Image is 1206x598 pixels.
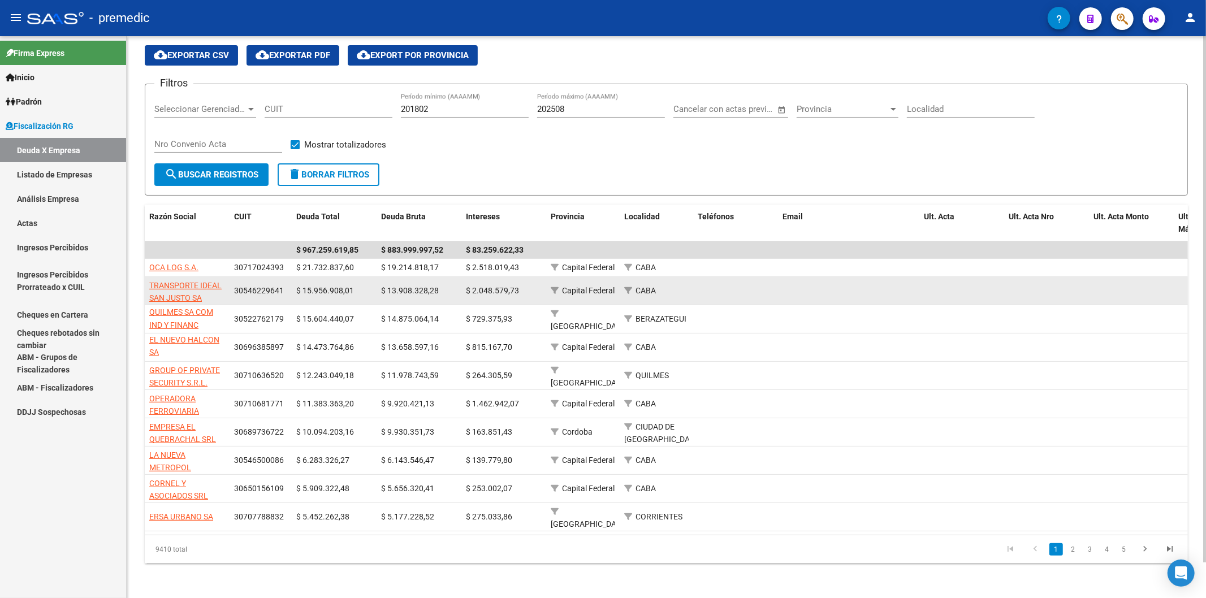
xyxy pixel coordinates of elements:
[1049,543,1063,556] a: 1
[154,75,193,91] h3: Filtros
[154,48,167,62] mat-icon: cloud_download
[381,512,434,521] span: $ 5.177.228,52
[698,212,734,221] span: Teléfonos
[296,371,354,380] span: $ 12.243.049,18
[562,343,615,352] span: Capital Federal
[636,286,656,295] span: CABA
[357,48,370,62] mat-icon: cloud_download
[562,456,615,465] span: Capital Federal
[234,286,284,295] span: 30546229641
[1009,212,1054,221] span: Ult. Acta Nro
[377,205,461,242] datatable-header-cell: Deuda Bruta
[783,212,803,221] span: Email
[1099,540,1116,559] li: page 4
[234,427,284,436] span: 30689736722
[466,343,512,352] span: $ 815.167,70
[381,286,439,295] span: $ 13.908.328,28
[296,399,354,408] span: $ 11.383.363,20
[1083,543,1097,556] a: 3
[6,96,42,108] span: Padrón
[797,104,888,114] span: Provincia
[1183,11,1197,24] mat-icon: person
[89,6,150,31] span: - premedic
[234,484,284,493] span: 30650156109
[1116,540,1132,559] li: page 5
[551,322,627,331] span: [GEOGRAPHIC_DATA]
[466,286,519,295] span: $ 2.048.579,73
[466,484,512,493] span: $ 253.002,07
[562,263,615,272] span: Capital Federal
[636,399,656,408] span: CABA
[636,371,669,380] span: QUILMES
[296,427,354,436] span: $ 10.094.203,16
[546,205,620,242] datatable-header-cell: Provincia
[551,378,627,387] span: [GEOGRAPHIC_DATA]
[636,484,656,493] span: CABA
[381,399,434,408] span: $ 9.920.421,13
[149,422,216,444] span: EMPRESA EL QUEBRACHAL SRL
[296,512,349,521] span: $ 5.452.262,38
[234,371,284,380] span: 30710636520
[1134,543,1156,556] a: go to next page
[1159,543,1181,556] a: go to last page
[154,50,229,60] span: Exportar CSV
[381,245,443,254] span: $ 883.999.997,52
[256,48,269,62] mat-icon: cloud_download
[775,103,788,116] button: Open calendar
[466,456,512,465] span: $ 139.779,80
[292,205,377,242] datatable-header-cell: Deuda Total
[296,343,354,352] span: $ 14.473.764,86
[466,263,519,272] span: $ 2.518.019,43
[624,422,701,457] span: CIUDAD DE [GEOGRAPHIC_DATA] SUR
[562,427,593,436] span: Cordoba
[381,427,434,436] span: $ 9.930.351,73
[149,295,213,330] span: MICRO OMNIBUS QUILMES SA COM IND Y FINANC
[466,314,512,323] span: $ 729.375,93
[466,427,512,436] span: $ 163.851,43
[461,205,546,242] datatable-header-cell: Intereses
[296,212,340,221] span: Deuda Total
[234,456,284,465] span: 30546500086
[6,47,64,59] span: Firma Express
[466,212,500,221] span: Intereses
[145,205,230,242] datatable-header-cell: Razón Social
[154,163,269,186] button: Buscar Registros
[551,212,585,221] span: Provincia
[149,394,202,441] span: OPERADORA FERROVIARIA SOCIEDAD DEL ESTADO
[145,45,238,66] button: Exportar CSV
[381,343,439,352] span: $ 13.658.597,16
[1066,543,1080,556] a: 2
[562,286,615,295] span: Capital Federal
[234,343,284,352] span: 30696385897
[636,456,656,465] span: CABA
[149,366,220,388] span: GROUP OF PRIVATE SECURITY S.R.L.
[381,314,439,323] span: $ 14.875.064,14
[234,512,284,521] span: 30707788832
[149,512,213,521] span: ERSA URBANO SA
[381,456,434,465] span: $ 6.143.546,47
[381,484,434,493] span: $ 5.656.320,41
[149,450,226,537] span: LA NUEVA METROPOL SOCIEDAD ANONIMA DE TRANSPORTE AUTOMOTOR COMERCIAL E [GEOGRAPHIC_DATA]
[165,170,258,180] span: Buscar Registros
[234,314,284,323] span: 30522762179
[296,245,358,254] span: $ 967.259.619,85
[466,371,512,380] span: $ 264.305,59
[636,314,686,323] span: BERAZATEGUI
[466,399,519,408] span: $ 1.462.942,07
[149,479,208,501] span: CORNEL Y ASOCIADOS SRL
[1100,543,1114,556] a: 4
[247,45,339,66] button: Exportar PDF
[256,50,330,60] span: Exportar PDF
[296,263,354,272] span: $ 21.732.837,60
[149,263,198,272] span: OCA LOG S.A.
[288,170,369,180] span: Borrar Filtros
[381,263,439,272] span: $ 19.214.818,17
[234,263,284,272] span: 30717024393
[1089,205,1174,242] datatable-header-cell: Ult. Acta Monto
[381,212,426,221] span: Deuda Bruta
[1065,540,1082,559] li: page 2
[296,286,354,295] span: $ 15.956.908,01
[296,456,349,465] span: $ 6.283.326,27
[636,263,656,272] span: CABA
[296,314,354,323] span: $ 15.604.440,07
